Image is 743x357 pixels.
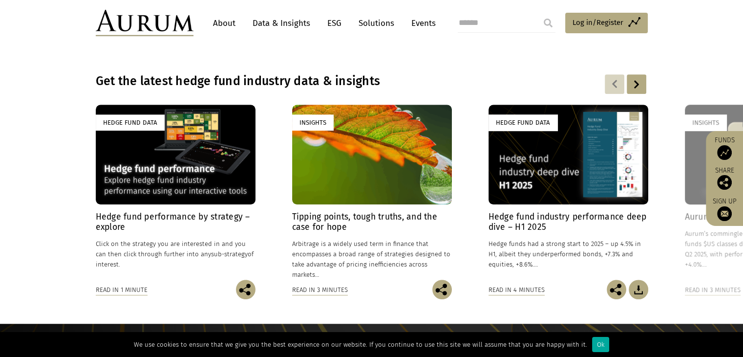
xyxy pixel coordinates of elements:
[488,114,557,131] div: Hedge Fund Data
[488,285,545,295] div: Read in 4 minutes
[711,167,738,190] div: Share
[354,14,399,32] a: Solutions
[96,10,193,36] img: Aurum
[211,250,248,258] span: sub-strategy
[96,239,255,269] p: Click on the strategy you are interested in and you can then click through further into any of in...
[96,74,522,89] h3: Get the latest hedge fund industry data & insights
[488,239,648,269] p: Hedge funds had a strong start to 2025 – up 4.5% in H1, albeit they underperformed bonds, +7.3% a...
[607,280,626,299] img: Share this post
[292,239,452,280] p: Arbitrage is a widely used term in finance that encompasses a broad range of strategies designed ...
[717,145,732,160] img: Access Funds
[248,14,315,32] a: Data & Insights
[711,197,738,221] a: Sign up
[236,280,255,299] img: Share this post
[488,212,648,232] h4: Hedge fund industry performance deep dive – H1 2025
[292,212,452,232] h4: Tipping points, tough truths, and the case for hope
[96,285,148,295] div: Read in 1 minute
[538,13,558,33] input: Submit
[208,14,240,32] a: About
[629,280,648,299] img: Download Article
[711,136,738,160] a: Funds
[717,206,732,221] img: Sign up to our newsletter
[488,105,648,280] a: Hedge Fund Data Hedge fund industry performance deep dive – H1 2025 Hedge funds had a strong star...
[96,114,165,131] div: Hedge Fund Data
[292,114,334,131] div: Insights
[565,13,648,33] a: Log in/Register
[432,280,452,299] img: Share this post
[685,285,741,295] div: Read in 3 minutes
[96,212,255,232] h4: Hedge fund performance by strategy – explore
[292,285,348,295] div: Read in 3 minutes
[717,175,732,190] img: Share this post
[592,337,609,352] div: Ok
[685,114,726,131] div: Insights
[322,14,346,32] a: ESG
[406,14,436,32] a: Events
[292,105,452,280] a: Insights Tipping points, tough truths, and the case for hope Arbitrage is a widely used term in f...
[96,105,255,280] a: Hedge Fund Data Hedge fund performance by strategy – explore Click on the strategy you are intere...
[573,17,623,28] span: Log in/Register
